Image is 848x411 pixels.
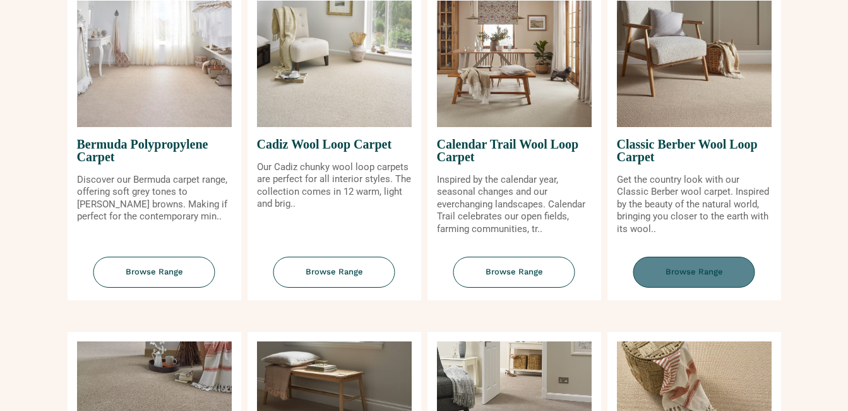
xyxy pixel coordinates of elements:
[617,127,772,174] span: Classic Berber Wool Loop Carpet
[248,257,421,300] a: Browse Range
[273,257,395,288] span: Browse Range
[633,257,755,288] span: Browse Range
[453,257,575,288] span: Browse Range
[68,257,241,300] a: Browse Range
[77,1,232,127] img: Bermuda Polypropylene Carpet
[437,1,592,127] img: Calendar Trail Wool Loop Carpet
[257,1,412,127] img: Cadiz Wool Loop Carpet
[93,257,215,288] span: Browse Range
[617,1,772,127] img: Classic Berber Wool Loop Carpet
[427,257,601,300] a: Browse Range
[77,174,232,223] p: Discover our Bermuda carpet range, offering soft grey tones to [PERSON_NAME] browns. Making if pe...
[437,174,592,236] p: Inspired by the calendar year, seasonal changes and our everchanging landscapes. Calendar Trail c...
[257,127,412,161] span: Cadiz Wool Loop Carpet
[437,127,592,174] span: Calendar Trail Wool Loop Carpet
[77,127,232,174] span: Bermuda Polypropylene Carpet
[607,257,781,300] a: Browse Range
[257,161,412,211] p: Our Cadiz chunky wool loop carpets are perfect for all interior styles. The collection comes in 1...
[617,174,772,236] p: Get the country look with our Classic Berber wool carpet. Inspired by the beauty of the natural w...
